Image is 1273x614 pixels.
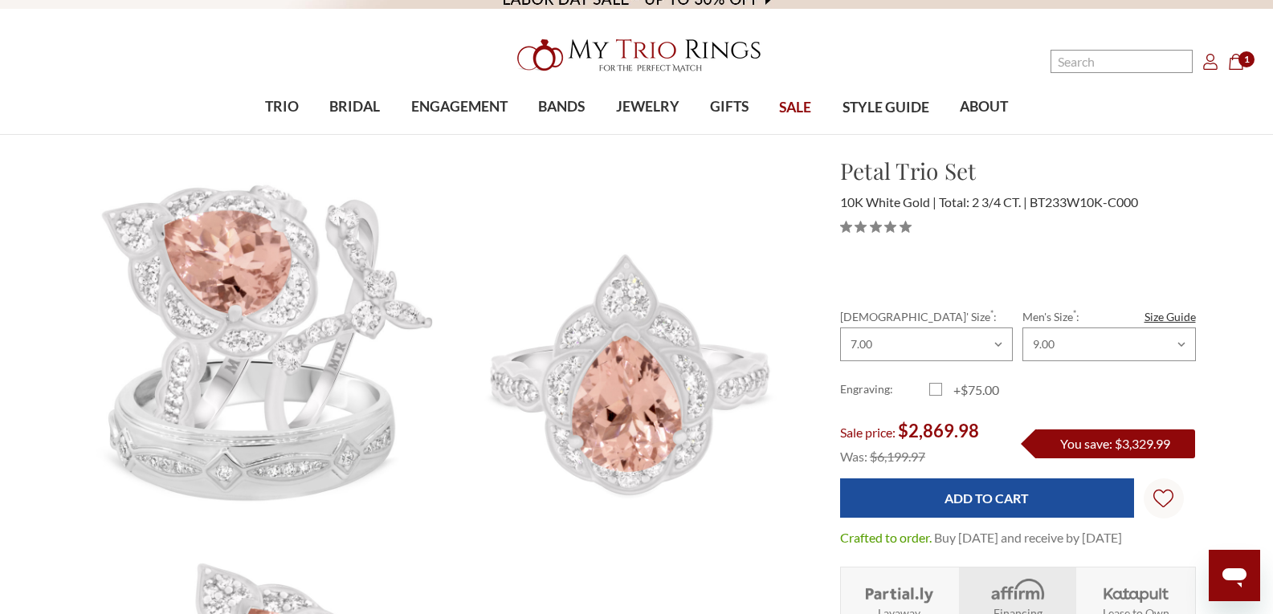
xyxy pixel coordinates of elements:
[639,133,655,135] button: submenu toggle
[553,133,569,135] button: submenu toggle
[1228,54,1244,70] svg: cart.cart_preview
[840,380,929,400] label: Engraving:
[314,81,395,133] a: BRIDAL
[840,154,1196,188] h1: Petal Trio Set
[862,577,936,604] img: Layaway
[508,30,765,81] img: My Trio Rings
[274,133,290,135] button: submenu toggle
[1144,478,1184,518] a: Wish Lists
[840,449,867,464] span: Was:
[721,133,737,135] button: submenu toggle
[840,528,932,547] dt: Crafted to order.
[939,194,1027,209] span: Total: 2 3/4 CT.
[1060,436,1170,451] span: You save: $3,329.99
[451,133,467,135] button: submenu toggle
[1144,308,1196,325] a: Size Guide
[843,97,929,118] span: STYLE GUIDE
[538,96,585,117] span: BANDS
[1099,577,1173,604] img: Katapult
[347,133,363,135] button: submenu toggle
[369,30,904,81] a: My Trio Rings
[1209,550,1260,601] iframe: Button to launch messaging window
[411,96,508,117] span: ENGAGEMENT
[265,96,299,117] span: TRIO
[870,449,925,464] span: $6,199.97
[447,155,814,522] img: Photo of Petal 2 3/4 ct tw. Pear Solitaire Trio Set 10K White Gold [BT233WE-C000]
[929,380,1018,400] label: +$75.00
[329,96,380,117] span: BRIDAL
[1022,308,1195,325] label: Men's Size :
[779,97,811,118] span: SALE
[1228,51,1254,71] a: Cart with 0 items
[840,308,1013,325] label: [DEMOGRAPHIC_DATA]' Size :
[1051,50,1193,73] input: Search
[523,81,600,133] a: BANDS
[695,81,764,133] a: GIFTS
[980,577,1055,604] img: Affirm
[1030,194,1138,209] span: BT233W10K-C000
[396,81,523,133] a: ENGAGEMENT
[710,96,749,117] span: GIFTS
[250,81,314,133] a: TRIO
[1202,51,1218,71] a: Account
[1238,51,1255,67] span: 1
[840,478,1134,518] input: Add to Cart
[1153,438,1173,559] svg: Wish Lists
[600,81,694,133] a: JEWELRY
[616,96,679,117] span: JEWELRY
[764,82,826,134] a: SALE
[826,82,944,134] a: STYLE GUIDE
[79,155,446,523] img: Photo of Petal 2 3/4 ct tw. Pear Solitaire Trio Set 10K White Gold [BT233W-C000]
[840,194,936,209] span: 10K White Gold
[934,528,1122,547] dd: Buy [DATE] and receive by [DATE]
[898,420,979,441] span: $2,869.98
[840,425,896,440] span: Sale price:
[1202,54,1218,70] svg: Account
